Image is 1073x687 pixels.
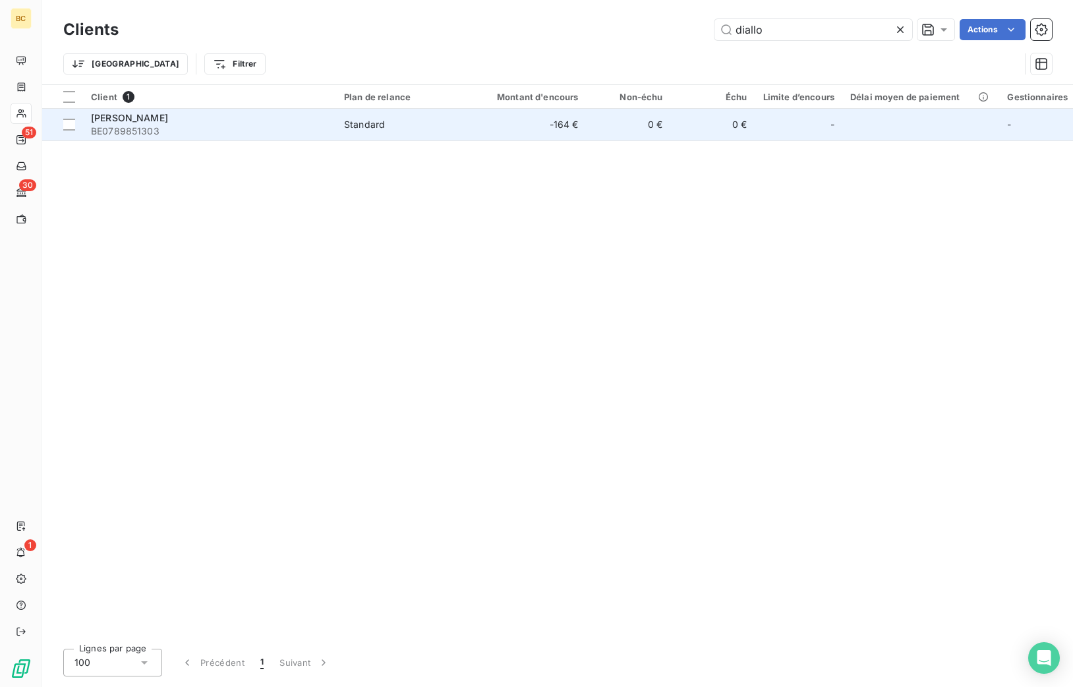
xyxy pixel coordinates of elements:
[91,125,328,138] span: BE0789851303
[714,19,912,40] input: Rechercher
[252,649,272,676] button: 1
[11,658,32,679] img: Logo LeanPay
[850,92,991,102] div: Délai moyen de paiement
[22,127,36,138] span: 51
[19,179,36,191] span: 30
[91,112,168,123] span: [PERSON_NAME]
[671,109,755,140] td: 0 €
[11,8,32,29] div: BC
[63,18,119,42] h3: Clients
[272,649,338,676] button: Suivant
[91,92,117,102] span: Client
[123,91,134,103] span: 1
[173,649,252,676] button: Précédent
[63,53,188,75] button: [GEOGRAPHIC_DATA]
[679,92,747,102] div: Échu
[830,118,834,131] span: -
[24,539,36,551] span: 1
[260,656,264,669] span: 1
[1007,119,1011,130] span: -
[344,118,385,131] div: Standard
[204,53,265,75] button: Filtrer
[473,109,587,140] td: -164 €
[594,92,663,102] div: Non-échu
[481,92,579,102] div: Montant d'encours
[960,19,1026,40] button: Actions
[344,92,465,102] div: Plan de relance
[763,92,834,102] div: Limite d’encours
[74,656,90,669] span: 100
[1028,642,1060,674] div: Open Intercom Messenger
[587,109,671,140] td: 0 €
